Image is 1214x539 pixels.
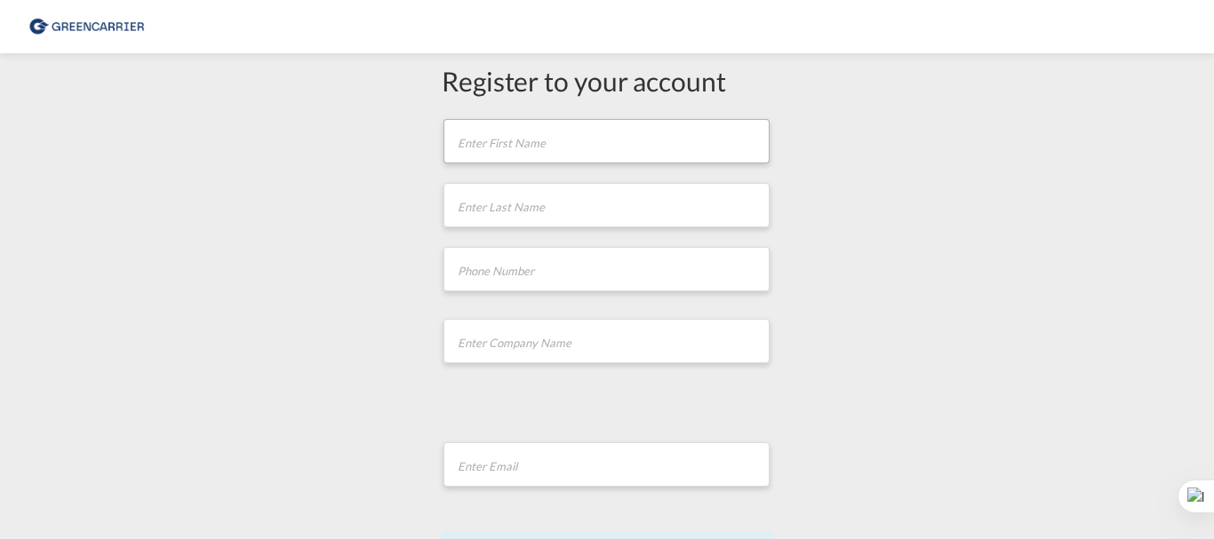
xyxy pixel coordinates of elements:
input: Enter First Name [443,119,770,163]
div: Register to your account [442,62,772,99]
img: 8cf206808afe11efa76fcd1e3d746489.png [27,7,147,47]
input: Enter Last Name [443,183,770,227]
input: Phone Number [443,247,770,291]
input: Enter Email [443,442,770,487]
input: Enter Company Name [443,319,770,363]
